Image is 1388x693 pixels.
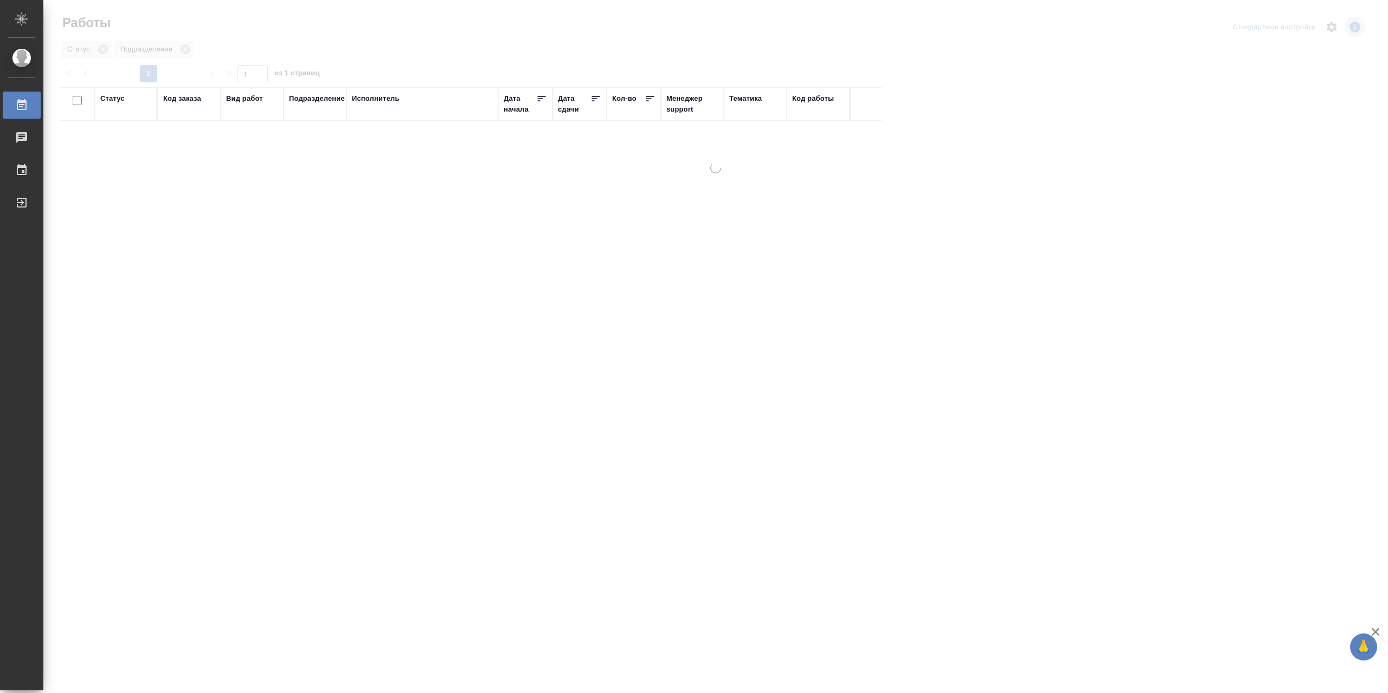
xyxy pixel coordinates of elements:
[163,93,201,104] div: Код заказа
[792,93,834,104] div: Код работы
[226,93,263,104] div: Вид работ
[729,93,762,104] div: Тематика
[1350,633,1377,660] button: 🙏
[352,93,400,104] div: Исполнитель
[666,93,718,115] div: Менеджер support
[504,93,536,115] div: Дата начала
[100,93,125,104] div: Статус
[1354,636,1373,658] span: 🙏
[289,93,345,104] div: Подразделение
[612,93,637,104] div: Кол-во
[558,93,590,115] div: Дата сдачи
